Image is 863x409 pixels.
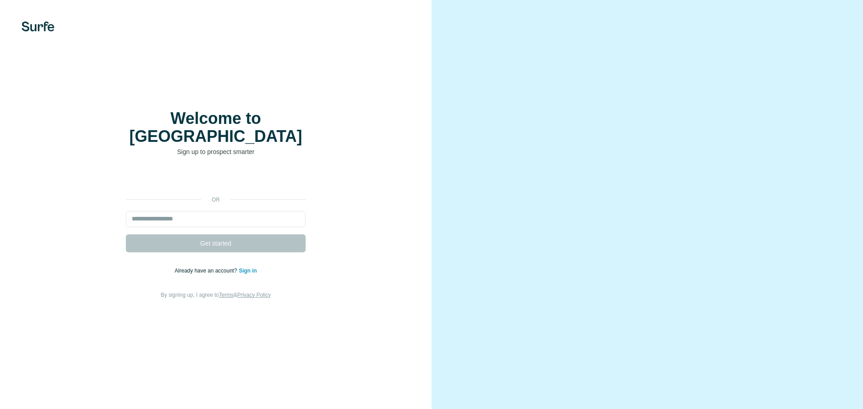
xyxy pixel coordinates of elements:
[219,292,234,298] a: Terms
[201,196,230,204] p: or
[175,268,239,274] span: Already have an account?
[126,110,306,145] h1: Welcome to [GEOGRAPHIC_DATA]
[161,292,271,298] span: By signing up, I agree to &
[22,22,54,31] img: Surfe's logo
[239,268,257,274] a: Sign in
[121,170,310,189] iframe: Sign in with Google Button
[237,292,271,298] a: Privacy Policy
[126,147,306,156] p: Sign up to prospect smarter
